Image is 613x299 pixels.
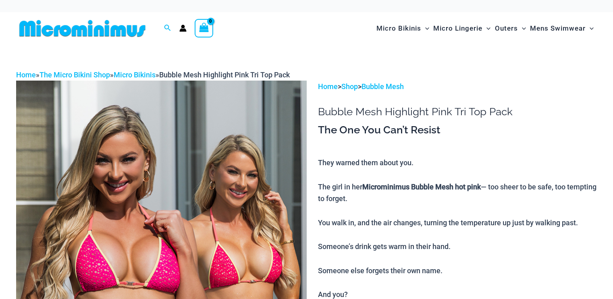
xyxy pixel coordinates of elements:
a: Search icon link [164,23,171,33]
a: Micro BikinisMenu ToggleMenu Toggle [374,16,431,41]
a: Micro Bikinis [114,71,156,79]
a: Mens SwimwearMenu ToggleMenu Toggle [528,16,596,41]
span: Outers [495,18,518,39]
span: Menu Toggle [518,18,526,39]
b: Microminimus Bubble Mesh hot pink [362,183,481,191]
a: View Shopping Cart, empty [195,19,213,37]
a: Home [318,82,338,91]
h3: The One You Can’t Resist [318,123,597,137]
img: MM SHOP LOGO FLAT [16,19,149,37]
p: > > [318,81,597,93]
a: Home [16,71,36,79]
a: Micro LingerieMenu ToggleMenu Toggle [431,16,492,41]
span: Bubble Mesh Highlight Pink Tri Top Pack [159,71,290,79]
span: Micro Bikinis [376,18,421,39]
a: The Micro Bikini Shop [39,71,110,79]
a: Bubble Mesh [362,82,404,91]
a: Account icon link [179,25,187,32]
a: Shop [341,82,358,91]
span: Menu Toggle [421,18,429,39]
h1: Bubble Mesh Highlight Pink Tri Top Pack [318,106,597,118]
nav: Site Navigation [373,15,597,42]
span: Menu Toggle [586,18,594,39]
span: Menu Toggle [482,18,490,39]
span: Micro Lingerie [433,18,482,39]
span: » » » [16,71,290,79]
a: OutersMenu ToggleMenu Toggle [493,16,528,41]
span: Mens Swimwear [530,18,586,39]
